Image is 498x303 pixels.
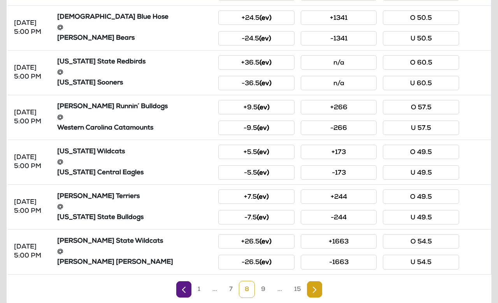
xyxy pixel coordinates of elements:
strong: [US_STATE] Sooners [57,80,123,86]
button: U 54.5 [383,255,459,269]
strong: [PERSON_NAME] Runnin´ Bulldogs [57,103,168,110]
button: -1341 [301,31,377,46]
button: n/a [301,55,377,70]
a: Next [307,281,322,298]
button: -266 [301,121,377,135]
a: 9 [255,281,271,298]
small: (ev) [258,105,270,111]
strong: [US_STATE] State Redbirds [57,59,146,65]
strong: [PERSON_NAME] State Wildcats [57,238,163,245]
button: O 49.5 [383,145,459,159]
button: -36.5(ev) [218,76,294,90]
button: -5.5(ev) [218,165,294,180]
small: (ev) [257,125,269,132]
strong: [US_STATE] Central Eagles [57,170,144,176]
button: O 50.5 [383,11,459,25]
button: +7.5(ev) [218,189,294,204]
div: @ [57,158,212,167]
strong: [PERSON_NAME] Terriers [57,193,140,200]
button: +9.5(ev) [218,100,294,114]
a: ... [207,281,223,298]
div: @ [57,203,212,212]
button: +36.5(ev) [218,55,294,70]
a: Previous [176,281,191,298]
strong: [US_STATE] State Bulldogs [57,214,144,221]
button: -7.5(ev) [218,210,294,224]
div: [DATE] 5:00 PM [14,243,48,261]
a: ... [272,281,288,298]
button: U 49.5 [383,210,459,224]
a: 7 [223,281,238,298]
button: +5.5(ev) [218,145,294,159]
button: -9.5(ev) [218,121,294,135]
button: U 49.5 [383,165,459,180]
div: [DATE] 5:00 PM [14,198,48,216]
button: +1663 [301,234,377,249]
small: (ev) [260,60,272,67]
small: (ev) [260,15,272,22]
button: O 57.5 [383,100,459,114]
button: O 60.5 [383,55,459,70]
strong: Western Carolina Catamounts [57,125,153,131]
small: (ev) [257,194,269,201]
div: [DATE] 5:00 PM [14,19,48,37]
button: +244 [301,189,377,204]
strong: [US_STATE] Wildcats [57,149,125,155]
button: -244 [301,210,377,224]
div: @ [57,68,212,77]
button: +24.5(ev) [218,11,294,25]
button: -24.5(ev) [218,31,294,46]
a: 8 [239,281,255,298]
div: [DATE] 5:00 PM [14,109,48,126]
button: U 57.5 [383,121,459,135]
img: Next [313,287,316,293]
button: +266 [301,100,377,114]
div: [DATE] 5:00 PM [14,153,48,171]
small: (ev) [259,36,271,42]
button: O 54.5 [383,234,459,249]
button: -1663 [301,255,377,269]
button: +26.5(ev) [218,234,294,249]
strong: [PERSON_NAME] [PERSON_NAME] [57,259,173,266]
button: U 60.5 [383,76,459,90]
button: n/a [301,76,377,90]
small: (ev) [257,215,269,221]
img: Previous [182,287,186,293]
a: 1 [192,281,206,298]
small: (ev) [260,239,272,245]
small: (ev) [260,259,272,266]
small: (ev) [257,170,269,177]
strong: [PERSON_NAME] Bears [57,35,135,42]
div: @ [57,247,212,256]
strong: [DEMOGRAPHIC_DATA] Blue Hose [57,14,168,21]
button: -26.5(ev) [218,255,294,269]
button: +1341 [301,11,377,25]
button: U 50.5 [383,31,459,46]
a: 15 [288,281,307,298]
button: +173 [301,145,377,159]
div: [DATE] 5:00 PM [14,64,48,82]
small: (ev) [257,149,269,156]
button: O 49.5 [383,189,459,204]
div: @ [57,23,212,32]
button: -173 [301,165,377,180]
div: @ [57,113,212,122]
small: (ev) [260,81,272,87]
